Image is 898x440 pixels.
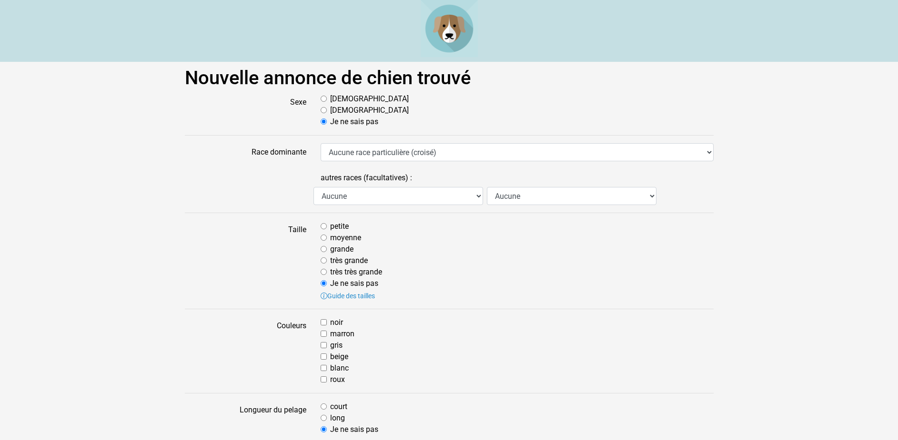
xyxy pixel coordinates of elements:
[330,93,409,105] label: [DEMOGRAPHIC_DATA]
[178,221,313,301] label: Taille
[321,257,327,264] input: très grande
[330,351,348,362] label: beige
[330,317,343,328] label: noir
[330,374,345,385] label: roux
[178,317,313,385] label: Couleurs
[330,401,347,412] label: court
[321,107,327,113] input: [DEMOGRAPHIC_DATA]
[321,403,327,410] input: court
[321,96,327,102] input: [DEMOGRAPHIC_DATA]
[330,221,349,232] label: petite
[321,246,327,252] input: grande
[330,340,343,351] label: gris
[321,280,327,286] input: Je ne sais pas
[178,143,313,161] label: Race dominante
[321,235,327,241] input: moyenne
[330,244,353,255] label: grande
[178,93,313,127] label: Sexe
[330,362,349,374] label: blanc
[330,328,354,340] label: marron
[330,266,382,278] label: très très grande
[321,169,412,187] label: autres races (facultatives) :
[178,401,313,435] label: Longueur du pelage
[330,278,378,289] label: Je ne sais pas
[321,118,327,125] input: Je ne sais pas
[330,424,378,435] label: Je ne sais pas
[330,116,378,127] label: Je ne sais pas
[185,67,714,89] h1: Nouvelle annonce de chien trouvé
[321,223,327,229] input: petite
[330,412,345,424] label: long
[330,105,409,116] label: [DEMOGRAPHIC_DATA]
[330,232,361,244] label: moyenne
[330,255,368,266] label: très grande
[321,426,327,432] input: Je ne sais pas
[321,292,375,300] a: Guide des tailles
[321,415,327,421] input: long
[321,269,327,275] input: très très grande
